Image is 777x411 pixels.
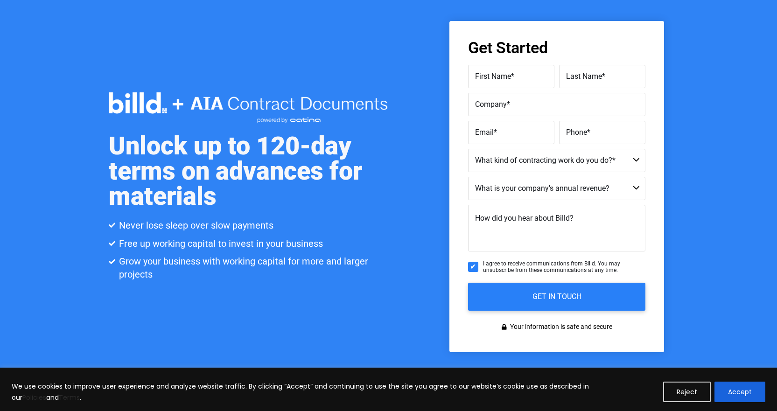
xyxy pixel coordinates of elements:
[508,320,612,334] span: Your information is safe and secure
[59,393,80,402] a: Terms
[117,237,323,250] span: Free up working capital to invest in your business
[468,262,478,272] input: I agree to receive communications from Billd. You may unsubscribe from these communications at an...
[117,219,273,232] span: Never lose sleep over slow payments
[12,381,656,403] p: We use cookies to improve user experience and analyze website traffic. By clicking “Accept” and c...
[468,283,645,311] input: GET IN TOUCH
[117,255,389,281] span: Grow your business with working capital for more and larger projects
[475,99,507,108] span: Company
[468,40,645,56] h3: Get Started
[483,260,645,274] span: I agree to receive communications from Billd. You may unsubscribe from these communications at an...
[109,133,389,209] h1: Unlock up to 120-day terms on advances for materials
[475,71,511,80] span: First Name
[566,71,602,80] span: Last Name
[566,127,587,136] span: Phone
[22,393,46,402] a: Policies
[475,214,574,223] span: How did you hear about Billd?
[714,382,765,402] button: Accept
[475,127,494,136] span: Email
[663,382,711,402] button: Reject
